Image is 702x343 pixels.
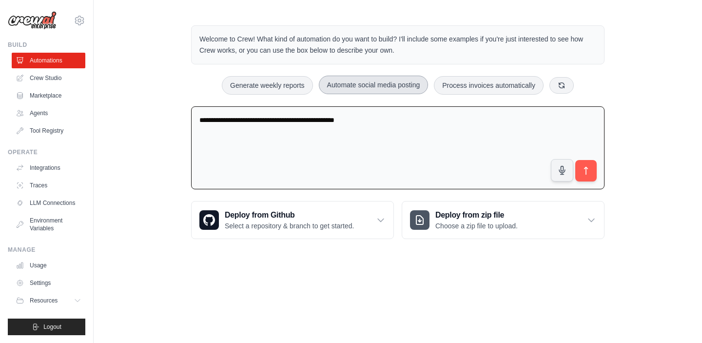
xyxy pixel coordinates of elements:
[434,76,544,95] button: Process invoices automatically
[43,323,61,331] span: Logout
[225,221,354,231] p: Select a repository & branch to get started.
[12,293,85,308] button: Resources
[12,213,85,236] a: Environment Variables
[30,297,58,304] span: Resources
[225,209,354,221] h3: Deploy from Github
[319,76,429,94] button: Automate social media posting
[12,178,85,193] a: Traces
[8,246,85,254] div: Manage
[222,76,313,95] button: Generate weekly reports
[199,34,596,56] p: Welcome to Crew! What kind of automation do you want to build? I'll include some examples if you'...
[435,209,518,221] h3: Deploy from zip file
[8,11,57,30] img: Logo
[12,70,85,86] a: Crew Studio
[12,53,85,68] a: Automations
[12,275,85,291] a: Settings
[435,221,518,231] p: Choose a zip file to upload.
[12,195,85,211] a: LLM Connections
[653,296,702,343] iframe: Chat Widget
[12,123,85,139] a: Tool Registry
[8,148,85,156] div: Operate
[12,88,85,103] a: Marketplace
[8,41,85,49] div: Build
[12,105,85,121] a: Agents
[12,160,85,176] a: Integrations
[8,319,85,335] button: Logout
[12,258,85,273] a: Usage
